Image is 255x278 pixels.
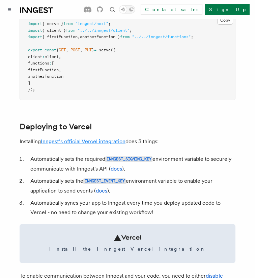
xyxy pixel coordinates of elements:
[28,154,235,174] li: Automatically sets the required environment variable to securely communicate with Inngest's API ( ).
[28,68,59,72] span: firstFunction
[70,48,80,52] span: POST
[105,156,152,162] a: INNGEST_SIGNING_KEY
[96,187,107,194] a: docs
[28,48,42,52] span: export
[56,48,59,52] span: {
[28,74,63,79] span: anotherFunction
[45,54,59,59] span: client
[28,176,235,196] li: Automatically sets the environment variable to enable your application to send events ( ).
[205,4,250,15] a: Sign Up
[130,28,132,33] span: ;
[66,28,75,33] span: from
[28,81,30,85] span: ]
[111,48,115,52] span: ({
[217,16,233,25] button: Copy
[85,48,92,52] span: PUT
[119,5,135,14] button: Toggle dark mode
[28,54,42,59] span: client
[75,21,108,26] span: "inngest/next"
[20,122,92,131] a: Deploying to Vercel
[28,87,35,92] span: });
[59,48,66,52] span: GET
[45,48,56,52] span: const
[49,61,52,66] span: :
[83,178,126,184] a: INNGEST_EVENT_KEY
[120,34,130,39] span: from
[108,21,111,26] span: ;
[28,61,49,66] span: functions
[28,28,42,33] span: import
[63,21,73,26] span: from
[28,246,227,252] span: Install the Inngest Vercel integration
[42,34,78,39] span: { firstFunction
[108,5,116,14] button: Find something...
[111,166,122,172] a: docs
[132,34,191,39] span: "../../inngest/functions"
[28,34,42,39] span: import
[42,28,66,33] span: { client }
[41,138,125,145] a: Inngest's official Vercel integration
[59,68,61,72] span: ,
[5,5,13,14] button: Toggle navigation
[80,34,120,39] span: anotherFunction }
[28,198,235,217] li: Automatically syncs your app to Inngest every time you deploy updated code to Vercel - no need to...
[52,61,54,66] span: [
[20,137,235,146] p: Installing does 3 things:
[42,21,63,26] span: { serve }
[99,48,111,52] span: serve
[78,34,80,39] span: ,
[191,34,193,39] span: ;
[80,48,82,52] span: ,
[141,4,202,15] a: Contact sales
[59,54,61,59] span: ,
[92,48,94,52] span: }
[66,48,68,52] span: ,
[20,224,235,263] a: Install the Inngest Vercel integration
[94,48,96,52] span: =
[28,21,42,26] span: import
[78,28,130,33] span: "../../inngest/client"
[42,54,45,59] span: :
